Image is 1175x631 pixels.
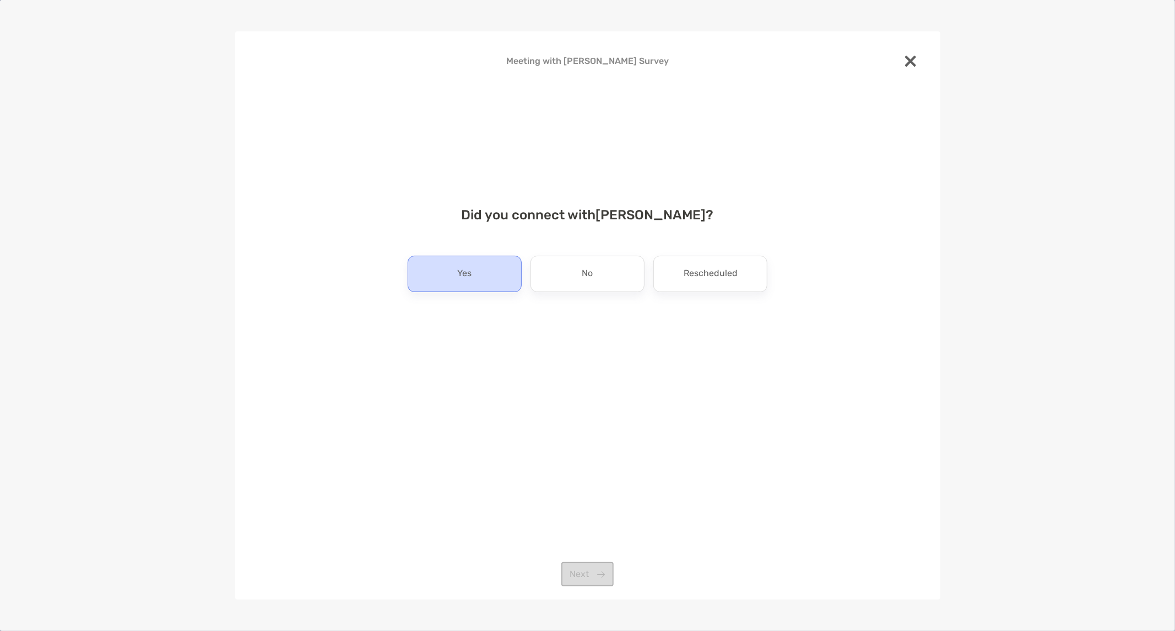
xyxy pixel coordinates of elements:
h4: Did you connect with [PERSON_NAME] ? [253,207,923,223]
p: Rescheduled [684,265,738,283]
h4: Meeting with [PERSON_NAME] Survey [253,56,923,66]
img: close modal [905,56,916,67]
p: Yes [457,265,472,283]
p: No [582,265,593,283]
